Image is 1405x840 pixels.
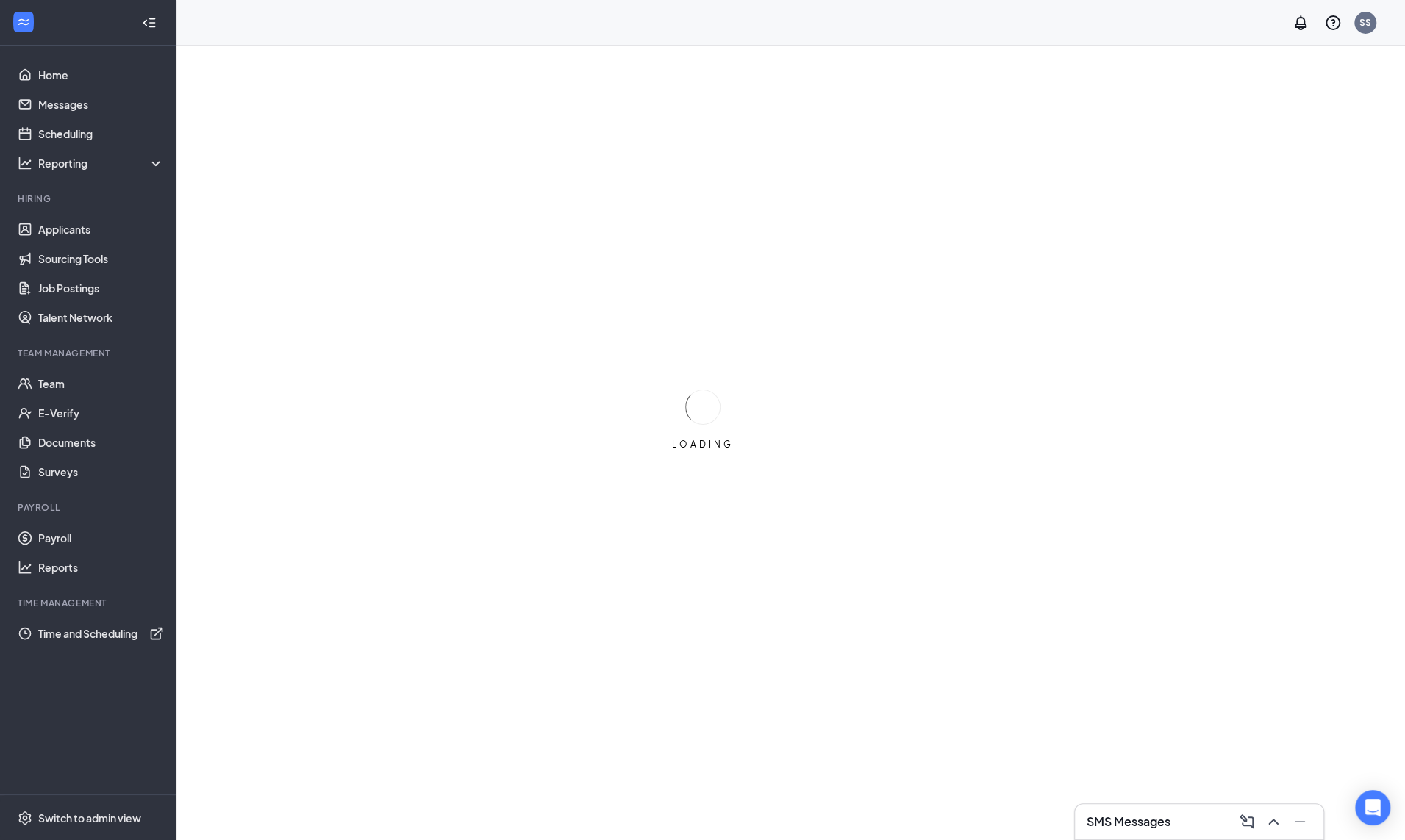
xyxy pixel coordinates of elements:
[38,90,164,119] a: Messages
[38,244,164,273] a: Sourcing Tools
[38,398,164,428] a: E-Verify
[1288,810,1312,833] button: Minimize
[1359,16,1371,29] div: SS
[666,438,740,450] div: LOADING
[38,523,164,553] a: Payroll
[38,119,164,148] a: Scheduling
[38,215,164,244] a: Applicants
[18,811,32,825] svg: Settings
[142,15,157,30] svg: Collapse
[16,15,31,29] svg: WorkstreamLogo
[38,369,164,398] a: Team
[1291,813,1309,830] svg: Minimize
[1265,813,1282,830] svg: ChevronUp
[38,303,164,332] a: Talent Network
[1355,790,1390,825] div: Open Intercom Messenger
[38,811,141,825] div: Switch to admin view
[38,553,164,582] a: Reports
[1262,810,1285,833] button: ChevronUp
[1235,810,1259,833] button: ComposeMessage
[18,501,161,514] div: Payroll
[18,156,32,170] svg: Analysis
[1324,14,1342,32] svg: QuestionInfo
[38,156,165,170] div: Reporting
[18,597,161,609] div: TIME MANAGEMENT
[38,273,164,303] a: Job Postings
[18,193,161,205] div: Hiring
[38,619,164,648] a: Time and SchedulingExternalLink
[1238,813,1256,830] svg: ComposeMessage
[1087,814,1170,830] h3: SMS Messages
[38,60,164,90] a: Home
[1292,14,1309,32] svg: Notifications
[38,457,164,487] a: Surveys
[18,347,161,359] div: Team Management
[38,428,164,457] a: Documents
